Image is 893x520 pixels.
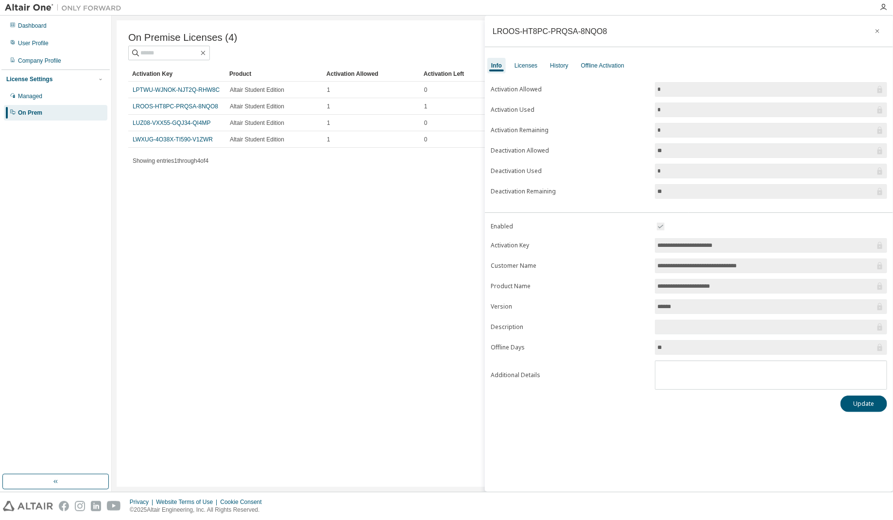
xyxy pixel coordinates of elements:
[75,501,85,511] img: instagram.svg
[491,86,649,93] label: Activation Allowed
[18,109,42,117] div: On Prem
[424,103,428,110] span: 1
[515,62,537,69] div: Licenses
[493,27,607,35] div: LROOS-HT8PC-PRQSA-8NQO8
[133,103,218,110] a: LROOS-HT8PC-PRQSA-8NQO8
[220,498,267,506] div: Cookie Consent
[133,120,211,126] a: LUZ08-VXX55-GQJ34-QI4MP
[3,501,53,511] img: altair_logo.svg
[491,303,649,311] label: Version
[18,57,61,65] div: Company Profile
[230,86,284,94] span: Altair Student Edition
[132,66,222,82] div: Activation Key
[327,136,330,143] span: 1
[491,106,649,114] label: Activation Used
[156,498,220,506] div: Website Terms of Use
[133,87,220,93] a: LPTWU-WJNOK-NJT2Q-RHW8C
[133,136,213,143] a: LWXUG-4O38X-TI590-V1ZWR
[491,262,649,270] label: Customer Name
[107,501,121,511] img: youtube.svg
[491,282,649,290] label: Product Name
[491,62,502,69] div: Info
[18,92,42,100] div: Managed
[6,75,52,83] div: License Settings
[424,86,428,94] span: 0
[230,136,284,143] span: Altair Student Edition
[326,66,416,82] div: Activation Allowed
[59,501,69,511] img: facebook.svg
[491,344,649,351] label: Offline Days
[491,223,649,230] label: Enabled
[491,188,649,195] label: Deactivation Remaining
[424,66,513,82] div: Activation Left
[230,103,284,110] span: Altair Student Edition
[327,86,330,94] span: 1
[327,119,330,127] span: 1
[841,396,887,412] button: Update
[491,126,649,134] label: Activation Remaining
[491,371,649,379] label: Additional Details
[491,147,649,155] label: Deactivation Allowed
[128,32,237,43] span: On Premise Licenses (4)
[130,506,268,514] p: © 2025 Altair Engineering, Inc. All Rights Reserved.
[229,66,319,82] div: Product
[230,119,284,127] span: Altair Student Edition
[5,3,126,13] img: Altair One
[550,62,568,69] div: History
[581,62,624,69] div: Offline Activation
[130,498,156,506] div: Privacy
[18,39,49,47] div: User Profile
[18,22,47,30] div: Dashboard
[424,136,428,143] span: 0
[491,323,649,331] label: Description
[424,119,428,127] span: 0
[133,157,208,164] span: Showing entries 1 through 4 of 4
[491,242,649,249] label: Activation Key
[491,167,649,175] label: Deactivation Used
[327,103,330,110] span: 1
[91,501,101,511] img: linkedin.svg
